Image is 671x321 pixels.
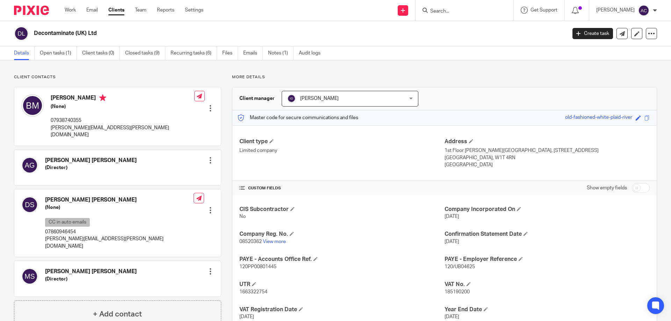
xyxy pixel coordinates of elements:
[51,117,194,124] p: 07938740355
[239,281,445,288] h4: UTR
[45,228,194,235] p: 07860946454
[287,94,296,103] img: svg%3E
[14,26,29,41] img: svg%3E
[45,157,137,164] h4: [PERSON_NAME] [PERSON_NAME]
[34,30,456,37] h2: Decontaminate (UK) Ltd
[445,256,650,263] h4: PAYE - Employer Reference
[40,46,77,60] a: Open tasks (1)
[445,161,650,168] p: [GEOGRAPHIC_DATA]
[445,231,650,238] h4: Confirmation Statement Date
[232,74,657,80] p: More details
[21,268,38,285] img: svg%3E
[445,239,459,244] span: [DATE]
[300,96,339,101] span: [PERSON_NAME]
[45,164,137,171] h5: (Director)
[445,306,650,313] h4: Year End Date
[45,196,194,204] h4: [PERSON_NAME] [PERSON_NAME]
[239,264,276,269] span: 120PP00801445
[21,157,38,174] img: svg%3E
[86,7,98,14] a: Email
[65,7,76,14] a: Work
[239,206,445,213] h4: CIS Subcontractor
[243,46,263,60] a: Emails
[268,46,294,60] a: Notes (1)
[430,8,492,15] input: Search
[587,184,627,191] label: Show empty fields
[45,268,137,275] h4: [PERSON_NAME] [PERSON_NAME]
[45,276,137,283] h5: (Director)
[239,306,445,313] h4: VAT Registration Date
[14,74,221,80] p: Client contacts
[185,7,203,14] a: Settings
[445,264,475,269] span: 120/UB04625
[21,94,44,117] img: svg%3E
[99,94,106,101] i: Primary
[239,231,445,238] h4: Company Reg. No.
[445,290,470,294] span: 185190200
[125,46,165,60] a: Closed tasks (9)
[239,214,246,219] span: No
[135,7,146,14] a: Team
[596,7,635,14] p: [PERSON_NAME]
[171,46,217,60] a: Recurring tasks (6)
[82,46,120,60] a: Client tasks (0)
[45,235,194,250] p: [PERSON_NAME][EMAIL_ADDRESS][PERSON_NAME][DOMAIN_NAME]
[51,124,194,139] p: [PERSON_NAME][EMAIL_ADDRESS][PERSON_NAME][DOMAIN_NAME]
[93,309,142,320] h4: + Add contact
[565,114,632,122] div: old-fashioned-white-plaid-river
[445,154,650,161] p: [GEOGRAPHIC_DATA], W1T 4RN
[445,314,459,319] span: [DATE]
[51,94,194,103] h4: [PERSON_NAME]
[239,290,267,294] span: 1663322754
[21,196,38,213] img: svg%3E
[45,218,90,227] p: CC in auto emails
[238,114,358,121] p: Master code for secure communications and files
[445,214,459,219] span: [DATE]
[445,138,650,145] h4: Address
[531,8,557,13] span: Get Support
[239,256,445,263] h4: PAYE - Accounts Office Ref.
[239,239,262,244] span: 08520362
[222,46,238,60] a: Files
[572,28,613,39] a: Create task
[239,138,445,145] h4: Client type
[239,147,445,154] p: Limited company
[45,204,194,211] h5: (None)
[14,46,35,60] a: Details
[638,5,649,16] img: svg%3E
[239,95,275,102] h3: Client manager
[299,46,326,60] a: Audit logs
[445,147,650,154] p: 1st Floor [PERSON_NAME][GEOGRAPHIC_DATA], [STREET_ADDRESS]
[445,206,650,213] h4: Company Incorporated On
[263,239,286,244] a: View more
[445,281,650,288] h4: VAT No.
[51,103,194,110] h5: (None)
[108,7,124,14] a: Clients
[157,7,174,14] a: Reports
[14,6,49,15] img: Pixie
[239,314,254,319] span: [DATE]
[239,185,445,191] h4: CUSTOM FIELDS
